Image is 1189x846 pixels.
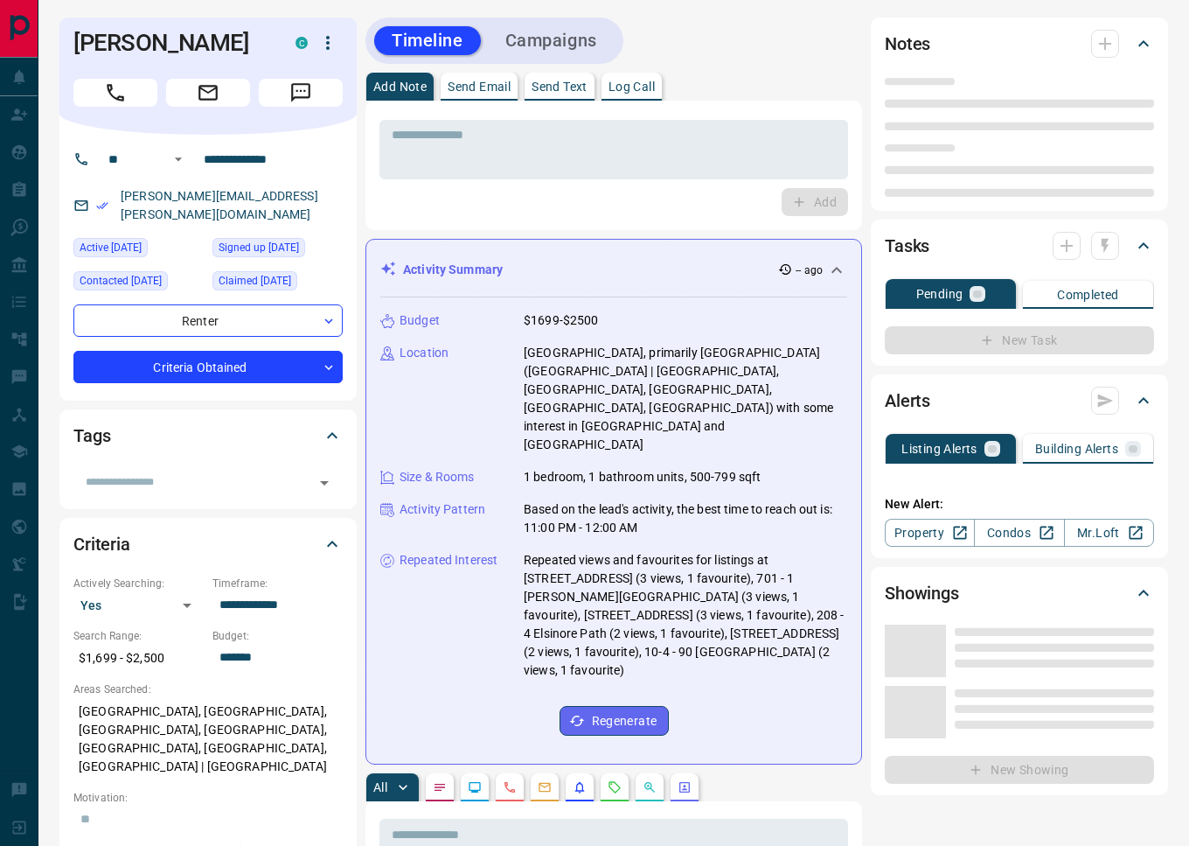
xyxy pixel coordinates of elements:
[73,530,130,558] h2: Criteria
[1057,289,1119,301] p: Completed
[608,80,655,93] p: Log Call
[73,351,343,383] div: Criteria Obtained
[73,523,343,565] div: Criteria
[448,80,511,93] p: Send Email
[885,225,1154,267] div: Tasks
[1064,519,1154,547] a: Mr.Loft
[73,576,204,591] p: Actively Searching:
[400,500,485,519] p: Activity Pattern
[643,780,657,794] svg: Opportunities
[400,551,497,570] p: Repeated Interest
[312,471,337,495] button: Open
[524,468,761,486] p: 1 bedroom, 1 bathroom units, 500-799 sqft
[885,579,959,607] h2: Showings
[524,311,598,330] p: $1699-$2500
[885,572,1154,614] div: Showings
[468,780,482,794] svg: Lead Browsing Activity
[73,415,343,457] div: Tags
[73,29,269,57] h1: [PERSON_NAME]
[560,706,669,736] button: Regenerate
[608,780,622,794] svg: Requests
[403,261,503,279] p: Activity Summary
[73,628,204,644] p: Search Range:
[296,37,308,49] div: condos.ca
[73,697,343,781] p: [GEOGRAPHIC_DATA], [GEOGRAPHIC_DATA], [GEOGRAPHIC_DATA], [GEOGRAPHIC_DATA], [GEOGRAPHIC_DATA], [G...
[212,238,343,262] div: Tue Mar 11 2025
[901,443,977,455] p: Listing Alerts
[573,780,587,794] svg: Listing Alerts
[974,519,1064,547] a: Condos
[212,271,343,296] div: Thu Oct 09 2025
[885,387,930,415] h2: Alerts
[73,271,204,296] div: Thu Oct 09 2025
[73,591,204,619] div: Yes
[532,80,588,93] p: Send Text
[885,519,975,547] a: Property
[503,780,517,794] svg: Calls
[219,239,299,256] span: Signed up [DATE]
[885,23,1154,65] div: Notes
[73,238,204,262] div: Thu Oct 09 2025
[168,149,189,170] button: Open
[259,79,343,107] span: Message
[433,780,447,794] svg: Notes
[80,272,162,290] span: Contacted [DATE]
[524,344,847,454] p: [GEOGRAPHIC_DATA], primarily [GEOGRAPHIC_DATA] ([GEOGRAPHIC_DATA] | [GEOGRAPHIC_DATA], [GEOGRAPHI...
[212,628,343,644] p: Budget:
[885,30,930,58] h2: Notes
[1035,443,1118,455] p: Building Alerts
[538,780,552,794] svg: Emails
[678,780,692,794] svg: Agent Actions
[80,239,142,256] span: Active [DATE]
[916,288,963,300] p: Pending
[166,79,250,107] span: Email
[73,644,204,673] p: $1,699 - $2,500
[212,576,343,591] p: Timeframe:
[524,500,847,537] p: Based on the lead's activity, the best time to reach out is: 11:00 PM - 12:00 AM
[885,495,1154,514] p: New Alert:
[73,682,343,697] p: Areas Searched:
[73,422,110,450] h2: Tags
[373,781,387,794] p: All
[219,272,291,290] span: Claimed [DATE]
[73,790,343,806] p: Motivation:
[380,254,847,286] div: Activity Summary-- ago
[885,380,1154,422] div: Alerts
[73,79,157,107] span: Call
[400,344,448,362] p: Location
[796,262,823,278] p: -- ago
[374,26,481,55] button: Timeline
[96,199,108,212] svg: Email Verified
[373,80,427,93] p: Add Note
[524,551,847,680] p: Repeated views and favourites for listings at [STREET_ADDRESS] (3 views, 1 favourite), 701 - 1 [P...
[121,189,318,221] a: [PERSON_NAME][EMAIL_ADDRESS][PERSON_NAME][DOMAIN_NAME]
[73,304,343,337] div: Renter
[488,26,615,55] button: Campaigns
[400,468,475,486] p: Size & Rooms
[400,311,440,330] p: Budget
[885,232,929,260] h2: Tasks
